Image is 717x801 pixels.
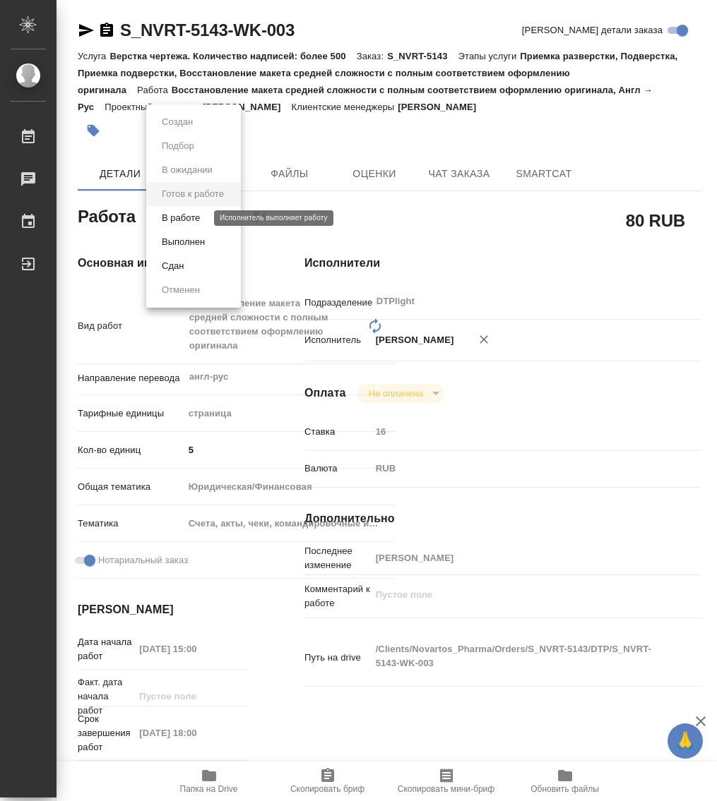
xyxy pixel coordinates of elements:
button: Подбор [158,138,198,154]
button: В ожидании [158,162,217,178]
button: Отменен [158,282,204,298]
button: В работе [158,210,204,226]
button: Сдан [158,258,188,274]
button: Создан [158,114,197,130]
button: Готов к работе [158,186,228,202]
button: Выполнен [158,234,209,250]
